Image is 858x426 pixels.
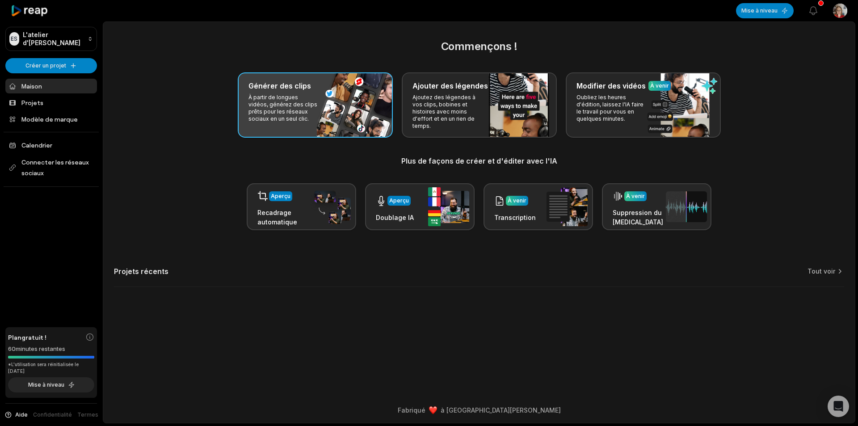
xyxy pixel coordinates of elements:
font: Plan [8,333,21,341]
font: Tout voir [808,267,835,275]
font: Modèle de marque [21,115,78,123]
font: Oubliez les heures d'édition, laissez l'IA faire le travail pour vous en quelques minutes. [576,94,643,122]
font: À venir [508,197,526,204]
font: Aperçu [271,193,290,199]
font: Mise à niveau [28,381,64,388]
div: Ouvrir Intercom Messenger [828,396,849,417]
font: Projets [21,99,43,106]
a: Projets [5,95,97,110]
img: noise_removal.png [666,191,707,222]
font: Ajouter des légendes [412,81,488,90]
font: Modifier des vidéos [576,81,646,90]
font: Recadrage automatique [257,209,297,226]
font: Projets récents [114,267,168,276]
font: À partir de longues vidéos, générez des clips prêts pour les réseaux sociaux en un seul clic. [248,94,317,122]
img: ai_dubbing.png [428,187,469,226]
font: Calendrier [21,141,52,149]
font: Ajoutez des légendes à vos clips, bobines et histoires avec moins d'effort et en un rien de temps. [412,94,475,129]
font: Suppression du [MEDICAL_DATA] [613,209,663,226]
img: transcription.png [547,188,588,226]
font: minutes restantes [16,345,65,352]
font: À venir [650,82,669,89]
img: auto_reframe.png [310,190,351,224]
font: Fabriqué [398,406,425,414]
font: Mise à niveau [741,7,778,14]
font: Plus de façons de créer et d'éditer avec l'IA [401,156,557,165]
button: Mise à niveau [8,377,94,392]
img: émoji coeur [429,406,437,414]
button: Créer un projet [5,58,97,73]
font: Doublage IA [376,214,414,221]
font: 60 [8,345,16,352]
font: Créer un projet [25,62,66,69]
font: L'atelier d'[PERSON_NAME] [23,31,80,46]
a: Tout voir [808,267,835,276]
font: Aide [15,411,28,418]
font: ES [11,35,17,42]
font: Aperçu [389,197,409,204]
font: Termes [77,411,98,418]
font: Commençons ! [441,40,517,53]
font: Maison [21,82,42,90]
a: Modèle de marque [5,112,97,127]
font: Transcription [494,214,536,221]
font: gratuit ! [21,333,46,341]
font: Connecter les réseaux sociaux [21,158,89,177]
font: à [GEOGRAPHIC_DATA][PERSON_NAME] [441,406,561,414]
a: Calendrier [5,138,97,152]
font: À venir [626,193,645,199]
font: *L'utilisation sera réinitialisée le [DATE] [8,362,79,374]
button: Mise à niveau [736,3,794,18]
font: Confidentialité [33,411,72,418]
a: Maison [5,79,97,93]
font: Générer des clips [248,81,311,90]
a: Confidentialité [33,411,72,419]
button: Aide [4,411,28,419]
a: Termes [77,411,98,419]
